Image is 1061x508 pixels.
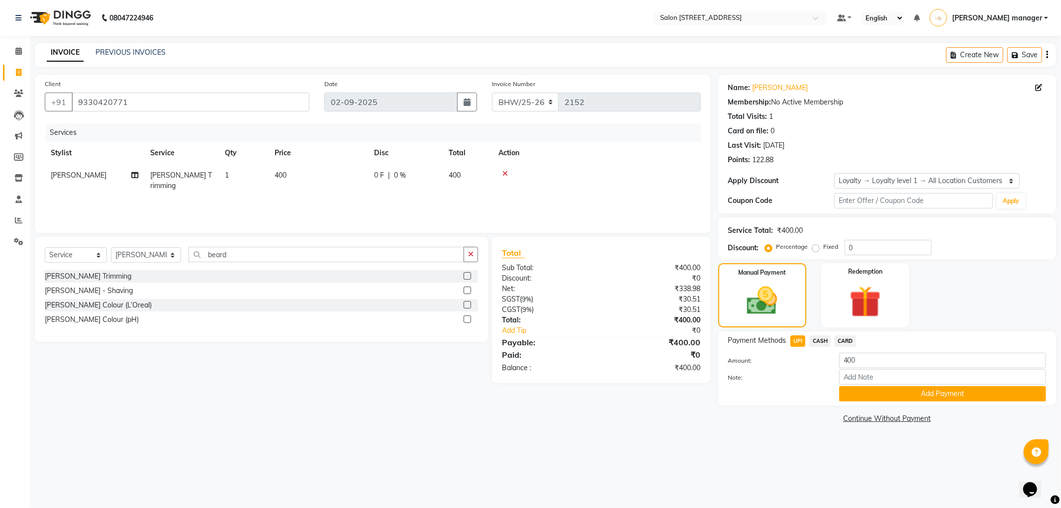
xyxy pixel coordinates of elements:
th: Total [443,142,492,164]
div: 0 [771,126,775,136]
button: Create New [946,47,1003,63]
span: 400 [275,171,287,180]
div: ₹338.98 [601,284,708,294]
div: Name: [728,83,751,93]
span: [PERSON_NAME] [51,171,106,180]
span: CGST [502,305,520,314]
div: Points: [728,155,751,165]
div: [DATE] [764,140,785,151]
a: INVOICE [47,44,84,62]
label: Invoice Number [492,80,535,89]
div: Total: [494,315,601,325]
span: SGST [502,295,520,304]
div: ₹0 [601,273,708,284]
div: Discount: [494,273,601,284]
div: ₹400.00 [601,263,708,273]
div: No Active Membership [728,97,1046,107]
th: Qty [219,142,269,164]
a: [PERSON_NAME] [753,83,808,93]
span: 9% [522,305,532,313]
div: [PERSON_NAME] Colour (pH) [45,314,139,325]
div: ( ) [494,294,601,305]
input: Enter Offer / Coupon Code [834,193,993,208]
div: ₹400.00 [601,336,708,348]
label: Amount: [721,356,832,365]
button: Save [1007,47,1042,63]
label: Fixed [824,242,839,251]
img: Rahul manager [930,9,947,26]
span: 0 F [374,170,384,181]
div: [PERSON_NAME] Colour (L’Oreal) [45,300,152,310]
input: Amount [839,353,1046,368]
span: [PERSON_NAME] manager [952,13,1042,23]
div: [PERSON_NAME] Trimming [45,271,131,282]
th: Disc [368,142,443,164]
span: Payment Methods [728,335,786,346]
th: Stylist [45,142,144,164]
div: Card on file: [728,126,769,136]
label: Manual Payment [738,268,786,277]
span: 9% [522,295,531,303]
th: Price [269,142,368,164]
div: 1 [770,111,773,122]
div: 122.88 [753,155,774,165]
div: ₹400.00 [777,225,803,236]
div: [PERSON_NAME] - Shaving [45,286,133,296]
label: Redemption [848,267,882,276]
div: ₹0 [601,349,708,361]
label: Percentage [776,242,808,251]
div: ( ) [494,305,601,315]
th: Service [144,142,219,164]
span: Total [502,248,525,258]
div: ₹400.00 [601,363,708,373]
div: Payable: [494,336,601,348]
iframe: chat widget [1019,468,1051,498]
label: Note: [721,373,832,382]
div: Service Total: [728,225,773,236]
div: Last Visit: [728,140,762,151]
div: Apply Discount [728,176,834,186]
button: Apply [997,194,1025,208]
div: ₹30.51 [601,294,708,305]
span: CARD [835,335,856,347]
button: +91 [45,93,73,111]
label: Client [45,80,61,89]
b: 08047224946 [109,4,153,32]
div: Sub Total: [494,263,601,273]
div: Membership: [728,97,772,107]
input: Search by Name/Mobile/Email/Code [72,93,309,111]
input: Add Note [839,369,1046,385]
div: ₹30.51 [601,305,708,315]
label: Date [324,80,338,89]
img: logo [25,4,94,32]
span: 1 [225,171,229,180]
img: _gift.svg [840,282,891,321]
span: 400 [449,171,461,180]
div: Discount: [728,243,759,253]
span: | [388,170,390,181]
div: Net: [494,284,601,294]
span: CASH [809,335,831,347]
div: Coupon Code [728,196,834,206]
th: Action [492,142,701,164]
a: Add Tip [494,325,619,336]
span: UPI [790,335,806,347]
a: Continue Without Payment [720,413,1054,424]
span: 0 % [394,170,406,181]
a: PREVIOUS INVOICES [96,48,166,57]
div: Balance : [494,363,601,373]
button: Add Payment [839,386,1046,402]
span: [PERSON_NAME] Trimming [150,171,212,190]
div: Total Visits: [728,111,768,122]
div: ₹400.00 [601,315,708,325]
div: Services [46,123,708,142]
div: Paid: [494,349,601,361]
img: _cash.svg [737,283,787,318]
div: ₹0 [619,325,708,336]
input: Search or Scan [189,247,464,262]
